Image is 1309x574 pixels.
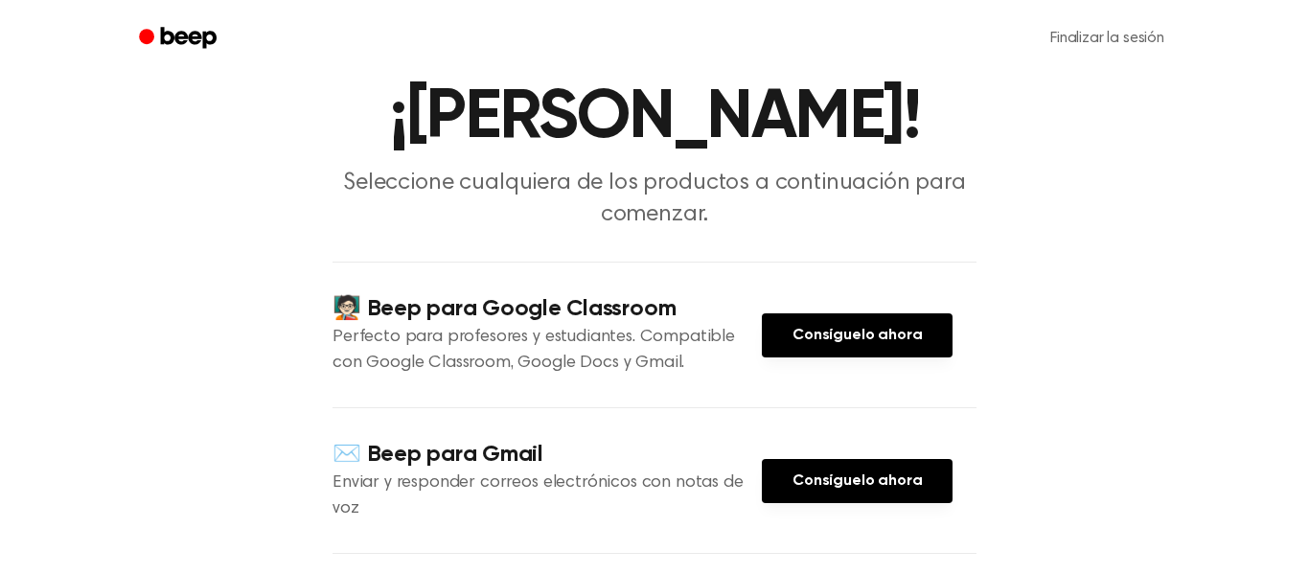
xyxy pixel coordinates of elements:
[333,474,744,517] font: Enviar y responder correos electrónicos con notas de voz
[792,473,922,489] font: Consíguelo ahora
[333,329,735,372] font: Perfecto para profesores y estudiantes. Compatible con Google Classroom, Google Docs y Gmail.
[1050,31,1164,46] font: Finalizar la sesión
[126,20,234,57] a: Bip
[333,297,676,320] font: 🧑🏻‍🏫 Beep para Google Classroom
[762,313,953,357] a: Consíguelo ahora
[1031,15,1183,61] a: Finalizar la sesión
[389,83,920,152] font: ¡[PERSON_NAME]!
[343,172,966,226] font: Seleccione cualquiera de los productos a continuación para comenzar.
[762,459,953,503] a: Consíguelo ahora
[333,443,543,466] font: ✉️ Beep para Gmail
[792,328,922,343] font: Consíguelo ahora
